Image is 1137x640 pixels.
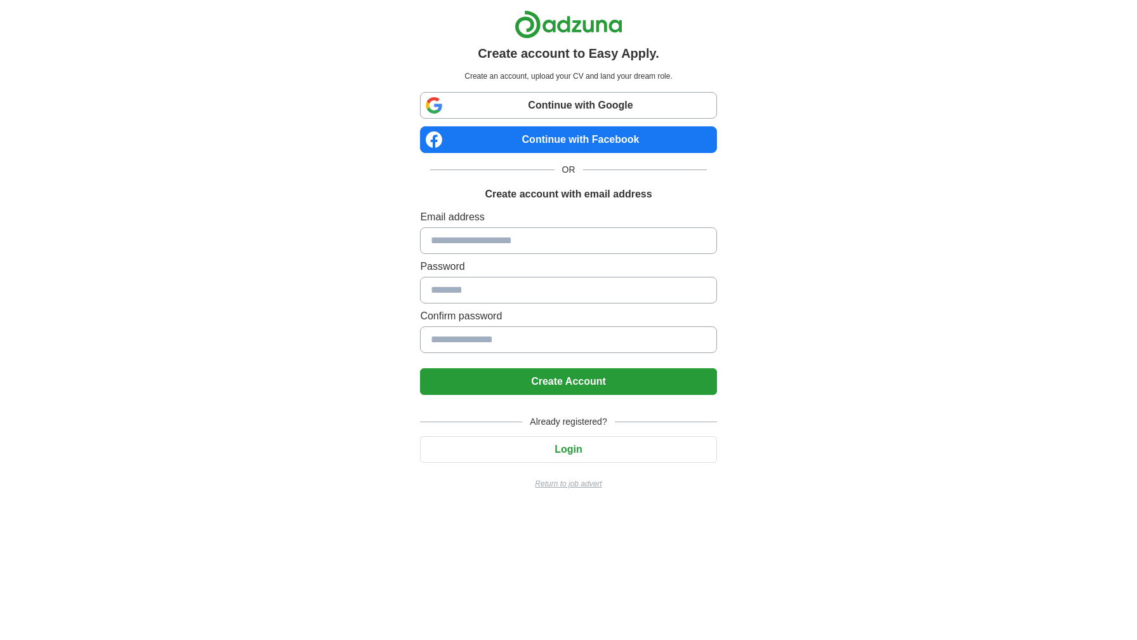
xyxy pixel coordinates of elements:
span: Already registered? [522,415,614,429]
label: Password [420,259,716,274]
label: Email address [420,210,716,225]
img: Adzuna logo [515,10,622,39]
p: Create an account, upload your CV and land your dream role. [423,70,714,82]
button: Login [420,436,716,463]
button: Create Account [420,368,716,395]
a: Login [420,444,716,455]
span: OR [555,163,583,177]
h1: Create account to Easy Apply. [478,44,659,63]
a: Continue with Google [420,92,716,119]
a: Continue with Facebook [420,126,716,153]
h1: Create account with email address [485,187,652,202]
a: Return to job advert [420,478,716,490]
label: Confirm password [420,309,716,324]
